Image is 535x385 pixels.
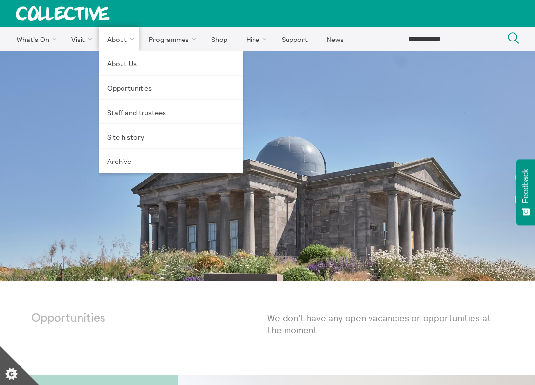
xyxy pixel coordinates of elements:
a: Staff and trustees [99,100,243,124]
a: Programmes [141,27,201,51]
p: Opportunities [31,312,149,325]
p: We don't have any open vacancies or opportunities at the moment. [267,312,504,336]
a: Shop [203,27,236,51]
a: Archive [99,149,243,173]
a: News [318,27,352,51]
a: About [99,27,139,51]
a: Hire [238,27,271,51]
a: What's On [8,27,61,51]
span: Feedback [521,169,530,203]
a: Visit [63,27,97,51]
a: Support [273,27,316,51]
a: About Us [99,51,243,76]
a: Opportunities [99,76,243,100]
a: Site history [99,124,243,149]
button: Feedback - Show survey [516,159,535,225]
